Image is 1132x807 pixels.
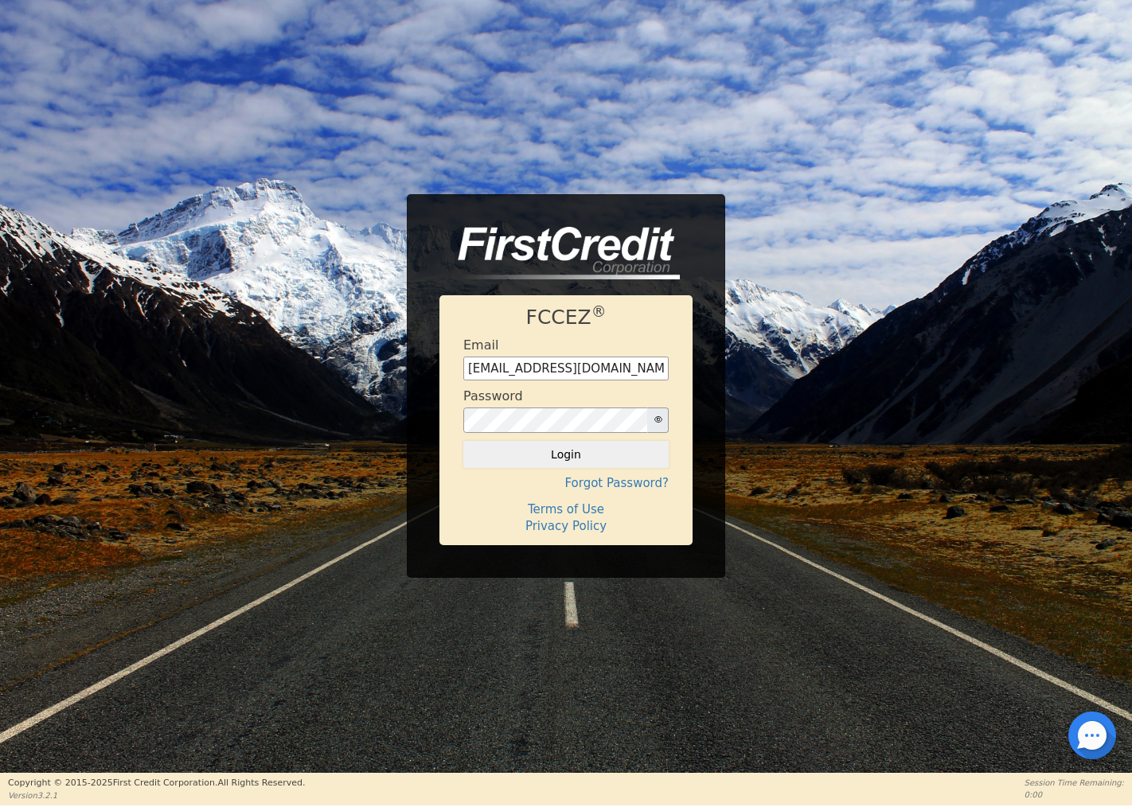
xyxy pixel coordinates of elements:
span: All Rights Reserved. [217,778,305,788]
p: Copyright © 2015- 2025 First Credit Corporation. [8,777,305,790]
img: logo-CMu_cnol.png [439,227,680,279]
h4: Terms of Use [463,502,669,517]
h4: Password [463,388,523,403]
h4: Forgot Password? [463,476,669,490]
input: password [463,407,648,433]
button: Login [463,441,669,468]
input: Enter email [463,357,669,380]
sup: ® [591,303,607,320]
h4: Email [463,337,498,353]
h4: Privacy Policy [463,519,669,533]
p: 0:00 [1025,789,1124,801]
p: Version 3.2.1 [8,789,305,801]
p: Session Time Remaining: [1025,777,1124,789]
h1: FCCEZ [463,306,669,329]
